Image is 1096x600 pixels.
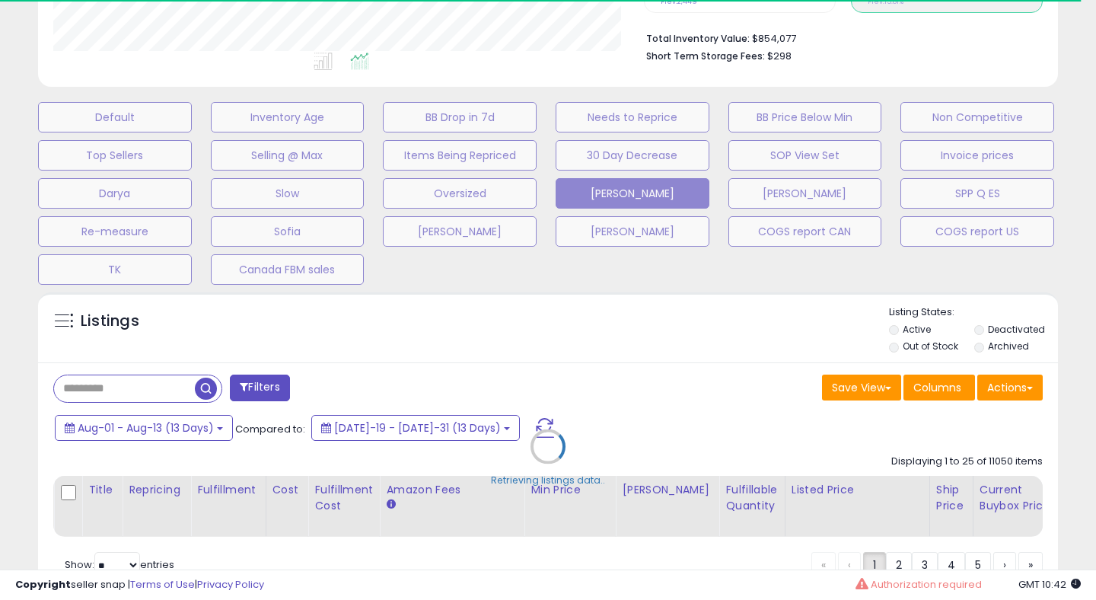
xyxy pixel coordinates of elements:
li: $854,077 [646,28,1031,46]
button: Re-measure [38,216,192,247]
b: Short Term Storage Fees: [646,49,765,62]
button: Default [38,102,192,132]
button: BB Price Below Min [728,102,882,132]
button: Needs to Reprice [556,102,709,132]
button: SPP Q ES [900,178,1054,209]
span: $298 [767,49,792,63]
button: COGS report US [900,216,1054,247]
button: Slow [211,178,365,209]
button: [PERSON_NAME] [556,178,709,209]
button: [PERSON_NAME] [383,216,537,247]
button: 30 Day Decrease [556,140,709,171]
button: BB Drop in 7d [383,102,537,132]
button: Items Being Repriced [383,140,537,171]
button: TK [38,254,192,285]
button: Top Sellers [38,140,192,171]
button: [PERSON_NAME] [556,216,709,247]
button: Canada FBM sales [211,254,365,285]
strong: Copyright [15,577,71,592]
button: COGS report CAN [728,216,882,247]
button: Oversized [383,178,537,209]
div: Retrieving listings data.. [491,473,605,487]
button: SOP View Set [728,140,882,171]
div: seller snap | | [15,578,264,592]
button: Inventory Age [211,102,365,132]
button: Invoice prices [900,140,1054,171]
button: Selling @ Max [211,140,365,171]
button: Non Competitive [900,102,1054,132]
button: [PERSON_NAME] [728,178,882,209]
button: Sofia [211,216,365,247]
b: Total Inventory Value: [646,32,750,45]
button: Darya [38,178,192,209]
